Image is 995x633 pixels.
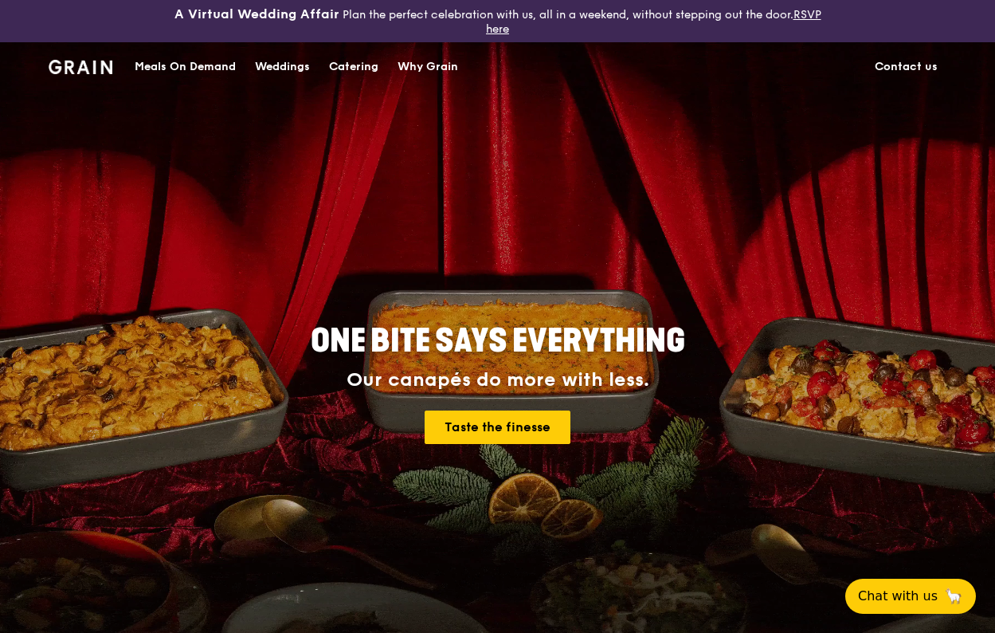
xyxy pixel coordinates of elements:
[425,411,570,444] a: Taste the finesse
[858,587,938,606] span: Chat with us
[388,43,468,91] a: Why Grain
[865,43,947,91] a: Contact us
[49,60,113,74] img: Grain
[166,6,829,36] div: Plan the perfect celebration with us, all in a weekend, without stepping out the door.
[845,579,976,614] button: Chat with us🦙
[245,43,319,91] a: Weddings
[174,6,339,22] h3: A Virtual Wedding Affair
[135,43,236,91] div: Meals On Demand
[944,587,963,606] span: 🦙
[486,8,821,36] a: RSVP here
[255,43,310,91] div: Weddings
[49,41,113,89] a: GrainGrain
[211,369,785,391] div: Our canapés do more with less.
[319,43,388,91] a: Catering
[329,43,378,91] div: Catering
[398,43,458,91] div: Why Grain
[311,322,685,360] span: ONE BITE SAYS EVERYTHING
